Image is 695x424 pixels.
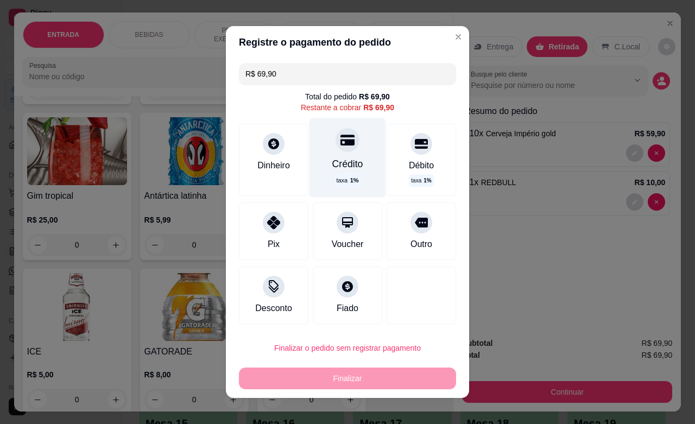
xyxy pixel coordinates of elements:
[410,238,432,251] div: Outro
[363,102,394,113] div: R$ 69,90
[411,176,431,185] p: taxa
[268,238,280,251] div: Pix
[336,176,358,185] p: taxa
[245,63,450,85] input: Ex.: hambúrguer de cordeiro
[337,302,358,315] div: Fiado
[424,176,431,185] span: 1 %
[257,159,290,172] div: Dinheiro
[450,28,467,46] button: Close
[332,238,364,251] div: Voucher
[409,159,434,172] div: Débito
[301,102,394,113] div: Restante a cobrar
[350,176,359,185] span: 1 %
[226,26,469,59] header: Registre o pagamento do pedido
[359,91,390,102] div: R$ 69,90
[239,337,456,359] button: Finalizar o pedido sem registrar pagamento
[305,91,390,102] div: Total do pedido
[255,302,292,315] div: Desconto
[332,157,363,171] div: Crédito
